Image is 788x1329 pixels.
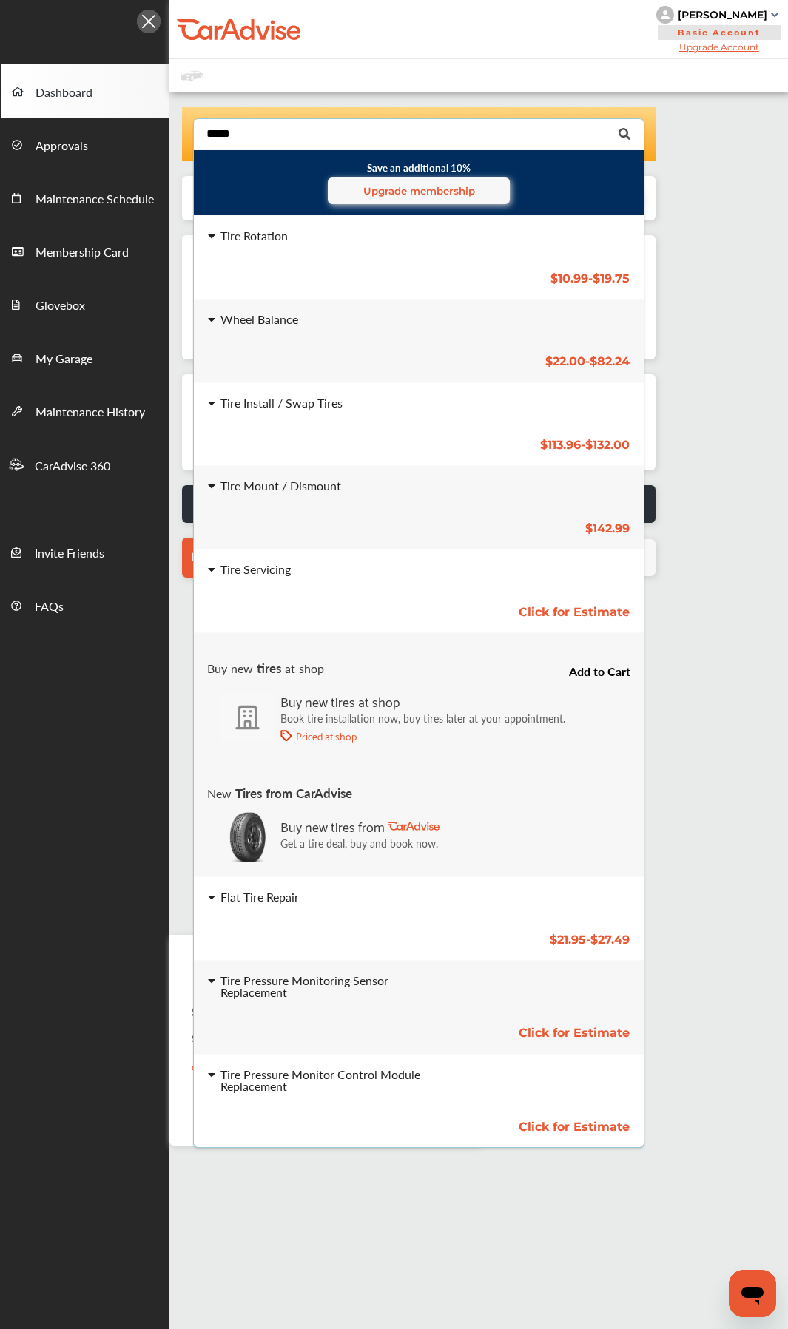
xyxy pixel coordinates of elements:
[585,521,630,535] span: $142.99
[35,544,104,564] span: Invite Friends
[729,1270,776,1317] iframe: Button to launch messaging window
[519,1120,630,1134] span: Click for Estimate
[192,1005,252,1019] strong: Summary
[36,403,145,422] span: Maintenance History
[220,481,341,493] div: Tire Mount / Dismount
[550,271,630,285] span: $10.99 - $19.75
[363,185,475,197] span: Upgrade membership
[280,814,440,837] div: Buy new tires from
[207,787,352,799] div: New
[656,41,782,53] span: Upgrade Account
[1,384,169,437] a: Maintenance History
[220,891,299,903] div: Flat Tire Repair
[220,692,275,743] img: tire-at-shop.8d87e6de.svg
[191,550,290,564] span: Browse Services
[1,64,169,118] a: Dashboard
[1,118,169,171] a: Approvals
[257,660,281,677] span: tires
[280,689,565,712] div: Buy new tires at shop
[36,84,92,103] span: Dashboard
[192,1058,332,1072] a: Add or Change Services
[182,485,656,523] a: Issues or Questions? Call CarAdvise [PHONE_NUMBER]
[569,648,657,677] div: Add to Cart
[36,243,129,263] span: Membership Card
[550,933,630,947] span: $21.95 - $27.49
[388,822,440,831] img: CarAdvise-Logo.a185816e.svg
[220,564,291,575] div: Tire Servicing
[1,224,169,277] a: Membership Card
[220,230,288,242] div: Tire Rotation
[220,397,343,409] div: Tire Install / Swap Tires
[519,1027,630,1041] span: Click for Estimate
[137,10,161,33] img: Icon.5fd9dcc7.svg
[220,975,445,998] div: Tire Pressure Monitoring Sensor Replacement
[328,177,510,204] a: Upgrade membership
[296,730,357,742] p: Priced at shop
[656,6,674,24] img: knH8PDtVvWoAbQRylUukY18CTiRevjo20fAtgn5MLBQj4uumYvk2MzTtcAIzfGAtb1XOLVMAvhLuqoNAbL4reqehy0jehNKdM...
[36,190,154,209] span: Maintenance Schedule
[658,25,781,40] span: Basic Account
[678,8,767,21] div: [PERSON_NAME]
[36,350,92,369] span: My Garage
[235,784,352,802] span: Tires from CarAdvise
[771,13,778,17] img: sCxJUJ+qAmfqhQGDUl18vwLg4ZYJ6CxN7XmbOMBAAAAAElFTkSuQmCC
[220,1069,445,1092] div: Tire Pressure Monitor Control Module Replacement
[1,277,169,331] a: Glovebox
[181,67,203,85] img: placeholder_car.fcab19be.svg
[182,538,299,578] a: Browse Services
[280,837,440,849] p: Get a tire deal, buy and book now.
[220,811,275,862] img: new_tires_logo.0a1ed786.svg
[36,297,85,316] span: Glovebox
[280,730,292,742] img: price-tag.a6a2772c.svg
[205,160,633,204] small: Save an additional 10%
[1,171,169,224] a: Maintenance Schedule
[35,598,64,617] span: FAQs
[545,354,630,368] span: $22.00 - $82.24
[1,331,169,384] a: My Garage
[280,712,565,724] p: Book tire installation now, buy tires later at your appointment.
[540,438,630,452] span: $113.96 - $132.00
[220,314,298,325] div: Wheel Balance
[36,137,88,156] span: Approvals
[35,457,110,476] span: CarAdvise 360
[207,663,324,675] div: Buy new at shop
[519,605,630,619] span: Click for Estimate
[192,1032,292,1044] strong: Scheduled Services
